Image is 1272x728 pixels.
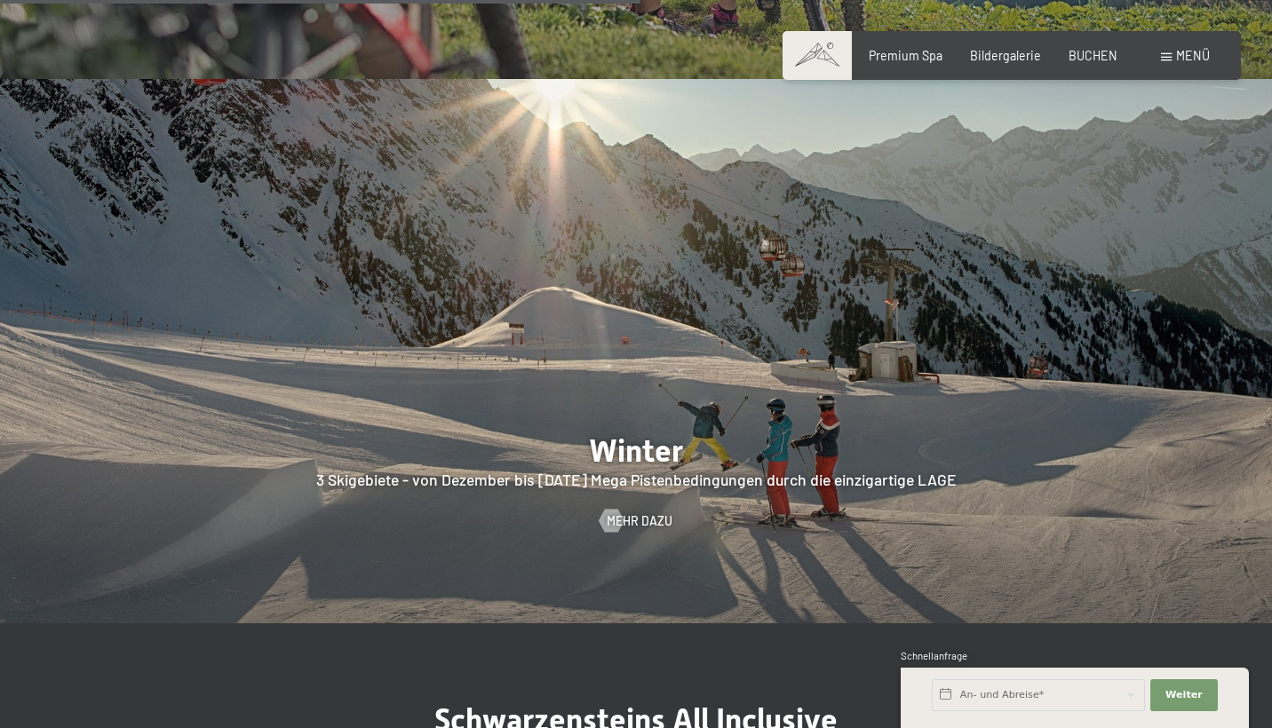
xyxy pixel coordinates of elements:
span: Menü [1176,48,1210,63]
span: Weiter [1165,688,1203,702]
span: Schnellanfrage [901,650,967,661]
span: Mehr dazu [607,512,672,530]
button: Weiter [1150,679,1218,711]
a: BUCHEN [1069,48,1117,63]
a: Bildergalerie [970,48,1041,63]
a: Premium Spa [869,48,942,63]
a: Mehr dazu [600,512,673,530]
